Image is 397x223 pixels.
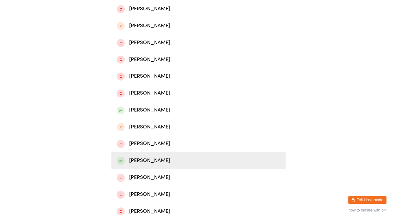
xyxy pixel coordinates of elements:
div: [PERSON_NAME] [117,4,280,13]
div: [PERSON_NAME] [117,89,280,97]
div: [PERSON_NAME] [117,38,280,47]
div: [PERSON_NAME] [117,156,280,165]
div: [PERSON_NAME] [117,207,280,216]
div: [PERSON_NAME] [117,106,280,114]
div: [PERSON_NAME] [117,139,280,148]
button: how to secure with pin [348,208,386,212]
div: [PERSON_NAME] [117,190,280,199]
div: [PERSON_NAME] [117,72,280,81]
button: Exit kiosk mode [348,196,386,204]
div: [PERSON_NAME] [117,123,280,131]
div: [PERSON_NAME] [117,55,280,64]
div: [PERSON_NAME] [117,21,280,30]
div: [PERSON_NAME] [117,173,280,182]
